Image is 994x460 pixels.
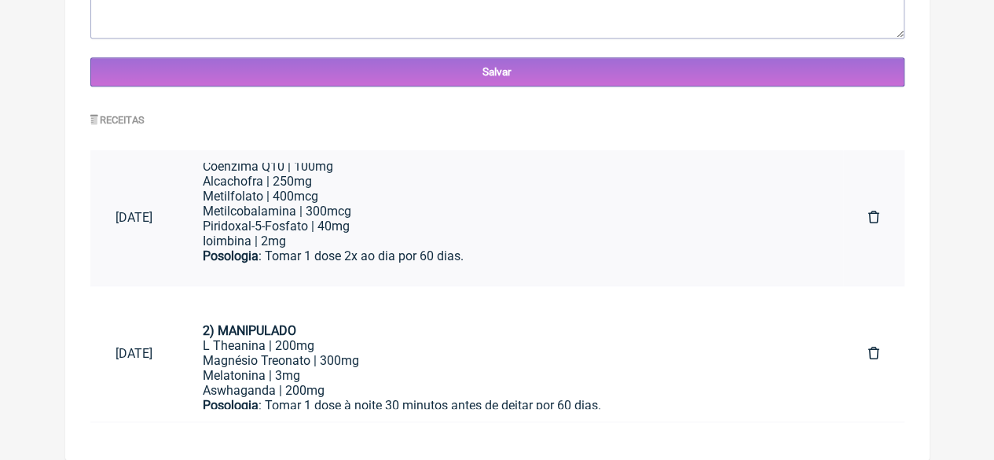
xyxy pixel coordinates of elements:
[203,248,259,263] strong: Posologia
[203,353,818,383] div: Magnésio Treonato | 300mg Melatonina | 3mg
[90,114,145,126] label: Receitas
[203,219,818,234] div: Piridoxal-5-Fosfato | 40mg
[203,323,296,338] strong: 2) MANIPULADO
[203,338,818,353] div: L Theanina | 200mg
[90,197,178,237] a: [DATE]
[178,163,843,273] a: Testosterona Base | 5mgBase Transdermica INNER | 1 dosePosologia: Aplicar 1 dose pela manhã em re...
[178,299,843,409] a: 1) MANIPULADOTestosterona Base | 5mgBase Transdermica INNER | 1 dosePosologia: Aplicar 1 dose pel...
[203,398,818,428] div: : Tomar 1 dose à noite 30 minutos antes de deitar por 60 dias.
[90,57,904,86] input: Salvar
[90,333,178,374] a: [DATE]
[203,204,818,219] div: Metilcobalamina | 300mcg
[203,189,818,204] div: Metilfolato | 400mcg
[203,234,818,248] div: Ioimbina | 2mg
[203,159,818,174] div: Coenzima Q10 | 100mg
[203,398,259,413] strong: Posologia
[203,383,818,398] div: Aswhaganda | 200mg
[203,248,818,278] div: : Tomar 1 dose 2x ao dia por 60 dias.
[203,174,818,189] div: Alcachofra | 250mg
